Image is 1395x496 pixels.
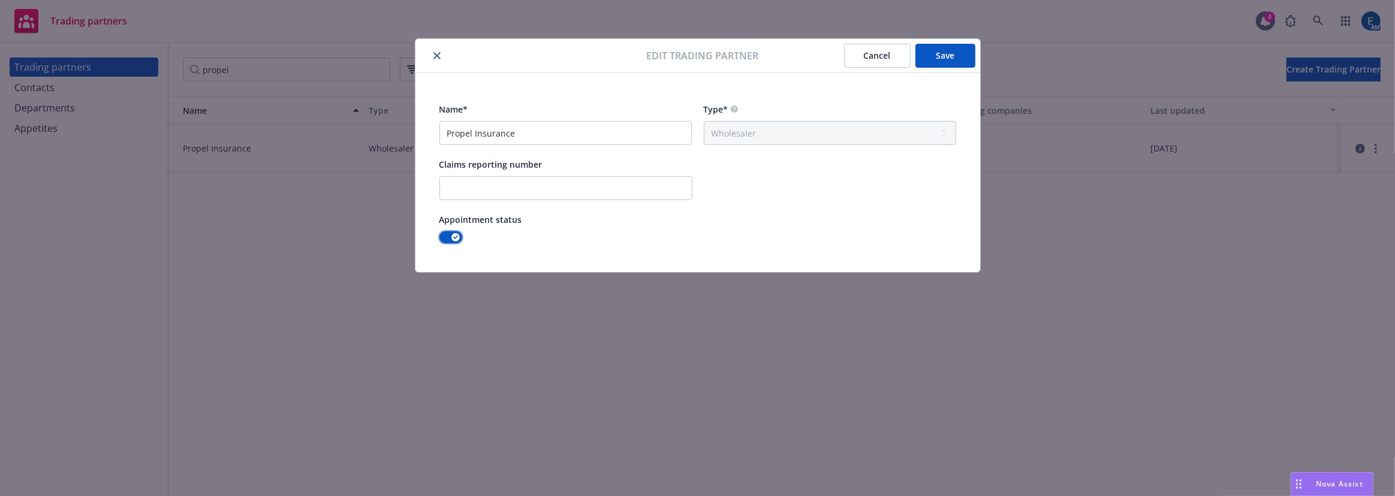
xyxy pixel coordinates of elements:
[439,214,522,225] span: Appointment status
[1291,473,1306,495] div: Drag to move
[646,49,758,63] span: Edit Trading Partner
[430,49,444,63] button: close
[439,159,543,170] span: Claims reporting number
[1291,472,1373,496] button: Nova Assist
[439,104,468,115] span: Name*
[915,44,975,68] button: Save
[844,44,911,68] button: Cancel
[936,50,954,61] span: Save
[704,104,728,115] span: Type*
[1316,479,1363,489] span: Nova Assist
[864,50,891,61] span: Cancel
